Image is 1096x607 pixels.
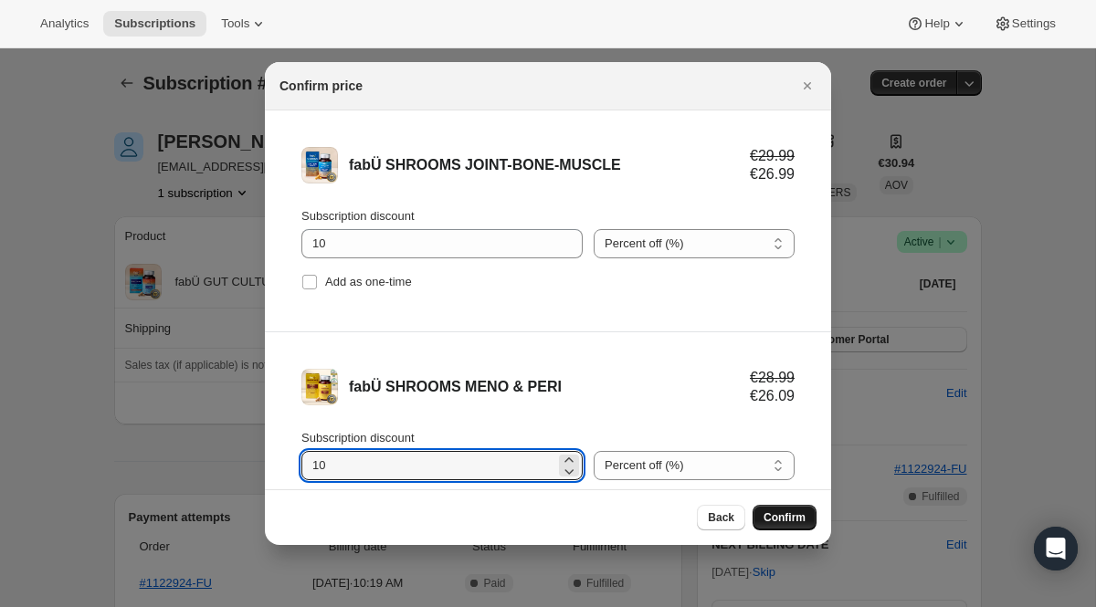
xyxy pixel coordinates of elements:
span: Back [708,510,734,525]
span: Subscriptions [114,16,195,31]
span: Settings [1012,16,1056,31]
div: €26.09 [750,387,795,405]
img: fabÜ SHROOMS MENO & PERI [301,369,338,405]
div: fabÜ SHROOMS JOINT-BONE-MUSCLE [349,156,750,174]
div: fabÜ SHROOMS MENO & PERI [349,378,750,396]
span: Analytics [40,16,89,31]
button: Analytics [29,11,100,37]
div: €28.99 [750,369,795,387]
h2: Confirm price [279,77,363,95]
button: Help [895,11,978,37]
img: fabÜ SHROOMS JOINT-BONE-MUSCLE [301,147,338,183]
button: Confirm [753,505,817,530]
span: Add as one-time [325,275,412,288]
button: Settings [983,11,1067,37]
div: €26.99 [750,165,795,183]
span: Subscription discount [301,209,415,223]
div: Open Intercom Messenger [1034,527,1078,570]
span: Subscription discount [301,431,415,445]
span: Help [924,16,949,31]
button: Back [697,505,745,530]
div: €29.99 [750,147,795,165]
span: Confirm [764,510,806,525]
span: Tools [221,16,249,31]
button: Subscriptions [103,11,206,37]
button: Tools [210,11,279,37]
button: Close [795,73,820,99]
